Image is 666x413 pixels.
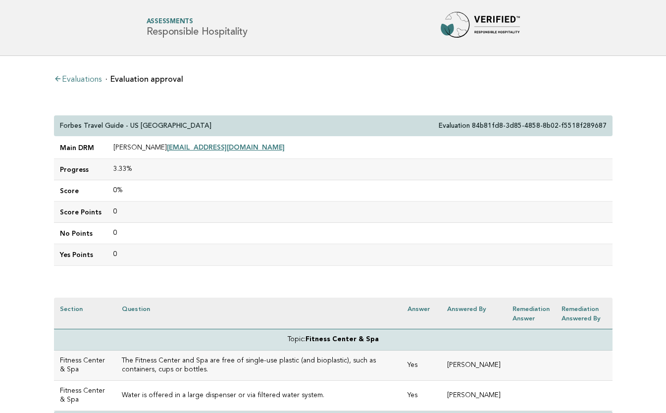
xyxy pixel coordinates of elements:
[402,298,441,329] th: Answer
[122,391,396,400] h3: Water is offered in a large dispenser or via filtered water system.
[507,298,556,329] th: Remediation Answer
[116,298,402,329] th: Question
[54,223,107,244] td: No Points
[441,351,507,381] td: [PERSON_NAME]
[54,202,107,223] td: Score Points
[107,159,613,180] td: 3.33%
[54,329,613,350] td: Topic:
[147,19,248,37] h1: Responsible Hospitality
[441,298,507,329] th: Answered by
[105,75,183,83] li: Evaluation approval
[122,357,396,374] h3: The Fitness Center and Spa are free of single-use plastic (and bioplastic), such as containers, c...
[107,244,613,265] td: 0
[54,351,116,381] td: Fitness Center & Spa
[54,298,116,329] th: Section
[107,137,613,159] td: [PERSON_NAME]
[147,19,248,25] span: Assessments
[167,143,285,151] a: [EMAIL_ADDRESS][DOMAIN_NAME]
[556,298,612,329] th: Remediation Answered by
[54,244,107,265] td: Yes Points
[107,223,613,244] td: 0
[107,202,613,223] td: 0
[54,137,107,159] td: Main DRM
[54,381,116,411] td: Fitness Center & Spa
[402,381,441,411] td: Yes
[441,12,520,44] img: Forbes Travel Guide
[54,180,107,202] td: Score
[60,121,211,130] p: Forbes Travel Guide - US [GEOGRAPHIC_DATA]
[54,159,107,180] td: Progress
[54,76,102,84] a: Evaluations
[107,180,613,202] td: 0%
[439,121,607,130] p: Evaluation 84b81fd8-3d85-4858-8b02-f5518f289687
[306,336,379,343] strong: Fitness Center & Spa
[402,351,441,381] td: Yes
[441,381,507,411] td: [PERSON_NAME]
